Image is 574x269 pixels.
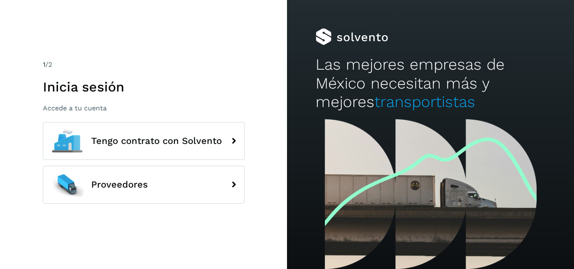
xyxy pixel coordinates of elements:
[316,55,545,111] h2: Las mejores empresas de México necesitan más y mejores
[43,166,245,204] button: Proveedores
[43,60,45,68] span: 1
[43,104,245,112] p: Accede a tu cuenta
[374,93,475,111] span: transportistas
[43,79,245,95] h1: Inicia sesión
[91,180,148,190] span: Proveedores
[43,60,245,70] div: /2
[91,136,222,146] span: Tengo contrato con Solvento
[43,122,245,160] button: Tengo contrato con Solvento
